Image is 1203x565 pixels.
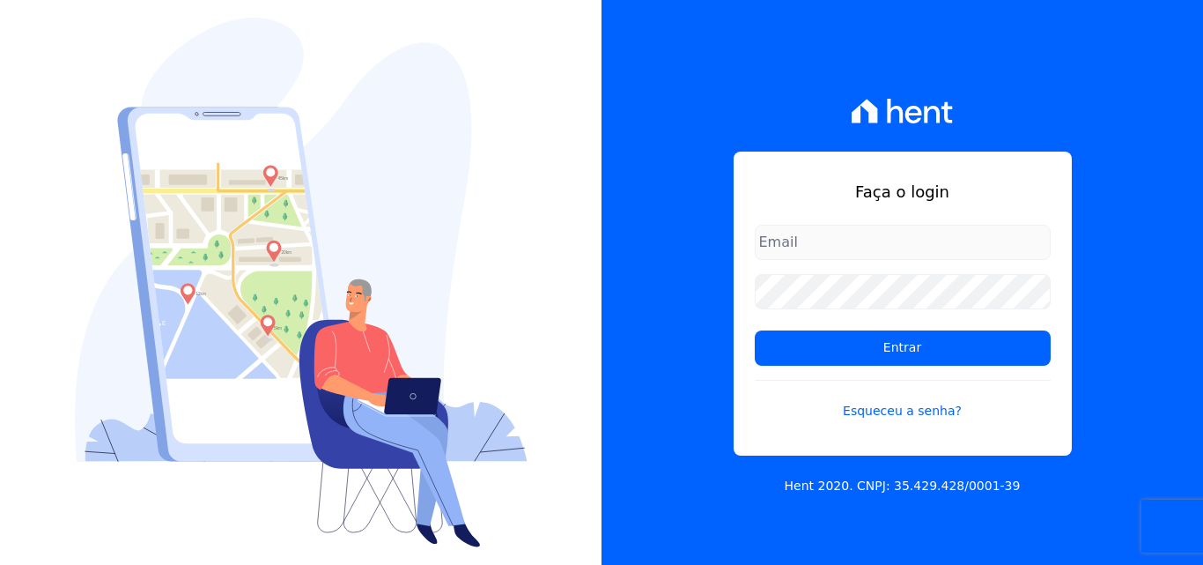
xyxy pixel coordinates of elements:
input: Entrar [755,331,1051,366]
p: Hent 2020. CNPJ: 35.429.428/0001-39 [785,477,1021,495]
h1: Faça o login [755,180,1051,204]
a: Esqueceu a senha? [755,380,1051,420]
input: Email [755,225,1051,260]
img: Login [75,18,528,547]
